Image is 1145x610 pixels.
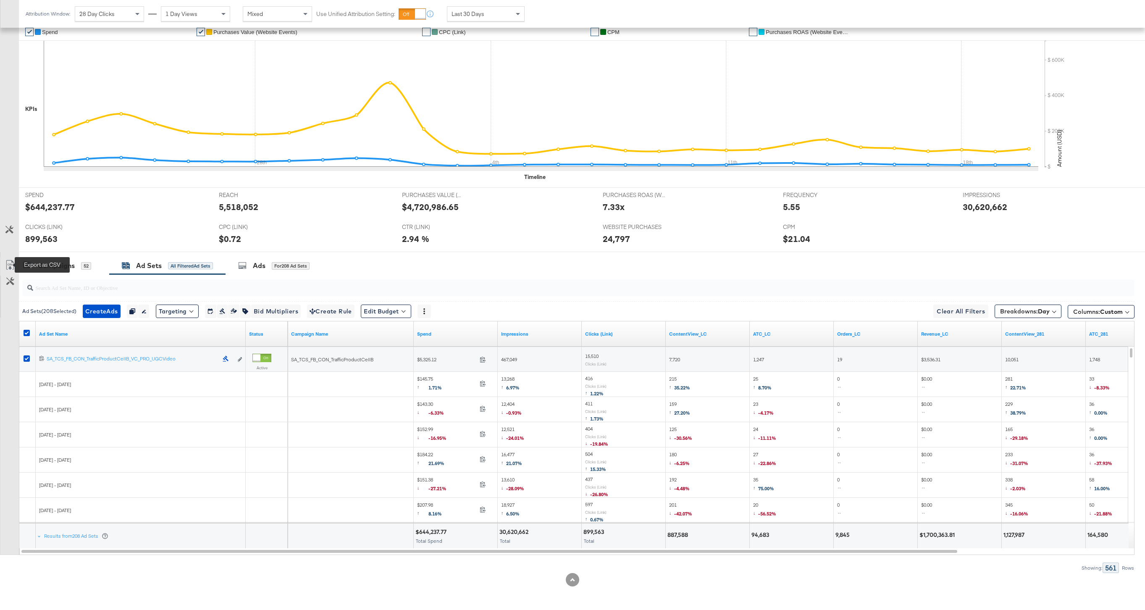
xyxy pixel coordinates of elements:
span: WEBSITE PURCHASES [603,223,666,231]
span: ↑ [585,515,590,522]
span: -16.95% [428,435,453,441]
span: 597 [585,501,593,507]
span: ↑ [585,465,590,471]
span: [DATE] - [DATE] [39,406,71,413]
span: $0.00 [921,401,932,418]
span: ↔ [837,459,844,465]
button: CreateAds [83,305,121,318]
span: $0.00 [921,502,932,519]
span: 16,477 [501,451,522,468]
span: $152.99 [417,426,476,443]
span: -11.11% [758,435,776,441]
a: The number of clicks on links appearing on your ad or Page that direct people to your sites off F... [585,331,662,337]
span: 12,404 [501,401,522,418]
span: 437 [585,476,593,482]
span: 0 [837,451,844,468]
span: Columns: [1073,308,1123,316]
sub: Clicks (Link) [585,409,607,414]
div: 561 [1103,563,1119,573]
sub: Clicks (Link) [585,484,607,489]
b: Day [1038,308,1050,315]
span: 6.50% [506,510,520,517]
div: $644,237.77 [25,201,75,213]
span: -6.25% [674,460,690,466]
span: Clear All Filters [937,306,985,317]
input: Search Ad Set Name, ID or Objective [33,276,1029,292]
button: Breakdowns:Day [995,305,1061,318]
span: PURCHASES ROAS (WEBSITE EVENTS) [603,191,666,199]
div: 164,580 [1087,531,1111,539]
span: -30.56% [674,435,692,441]
span: ↔ [921,409,928,415]
span: 28 Day Clicks [79,10,115,18]
span: ↑ [417,459,428,465]
span: 10,051 [1005,356,1019,363]
span: -4.48% [674,485,690,492]
span: ↑ [669,384,674,390]
span: 1,247 [753,356,764,363]
span: $0.00 [921,426,932,443]
div: 30,620,662 [963,201,1007,213]
span: [DATE] - [DATE] [39,431,71,438]
div: 1,127,987 [1003,531,1027,539]
span: ↓ [1089,510,1094,516]
span: 20 [753,502,776,519]
span: $0.00 [921,476,932,494]
span: Last 30 Days [452,10,484,18]
span: 0 [837,401,844,418]
span: -22.86% [758,460,776,466]
span: -37.93% [1094,460,1112,466]
span: CPM [783,223,846,231]
span: 15.33% [590,466,606,472]
span: ↑ [1005,409,1010,415]
span: PURCHASES VALUE (WEBSITE EVENTS) [402,191,465,199]
span: ↑ [417,510,428,516]
span: ↑ [753,484,758,491]
span: 27 [753,451,776,468]
span: 192 [669,476,690,494]
a: SA_TCS_FB_CON_TrafficProductCellB_VC_PRO_UGCVideo [47,355,218,364]
span: 0.67% [590,516,604,523]
div: $1,700,363.81 [919,531,957,539]
span: Purchases ROAS (Website Events) [766,29,850,35]
a: The total amount spent to date. [417,331,494,337]
span: 411 [585,400,593,407]
span: 504 [585,451,593,457]
div: $21.04 [783,233,810,245]
span: 1.73% [590,415,604,422]
span: ↓ [753,434,758,440]
span: 201 [669,502,692,519]
span: CPC (Link) [439,29,466,35]
span: [DATE] - [DATE] [39,457,71,463]
span: ↓ [753,409,758,415]
span: ↑ [417,384,428,390]
span: 35 [753,476,774,494]
span: Create Ads [85,306,118,317]
span: 25 [753,376,772,393]
sub: Clicks (Link) [585,434,607,439]
label: Use Unified Attribution Setting: [316,10,395,18]
span: 36 [1089,426,1108,443]
span: ↓ [669,459,674,465]
a: The number of times your ad was served. On mobile apps an ad is counted as served the first time ... [501,331,578,337]
span: Total [584,538,594,544]
a: ✔ [591,28,599,36]
span: ↑ [585,389,590,396]
span: 6.97% [506,384,520,391]
span: ↓ [417,484,428,491]
span: -0.93% [506,410,522,416]
span: -2.03% [1010,485,1026,492]
span: 1.22% [590,390,604,397]
span: ↔ [837,384,844,390]
span: ↓ [417,409,428,415]
span: $151.38 [417,476,476,494]
span: -27.21% [428,485,453,492]
span: [DATE] - [DATE] [39,381,71,387]
span: CPM [607,29,620,35]
span: ↓ [1005,510,1010,516]
div: $4,720,986.65 [402,201,459,213]
span: ↑ [1089,409,1094,415]
a: ContentView_LC [669,331,746,337]
span: -16.06% [1010,510,1028,517]
span: 8.16% [428,510,448,517]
